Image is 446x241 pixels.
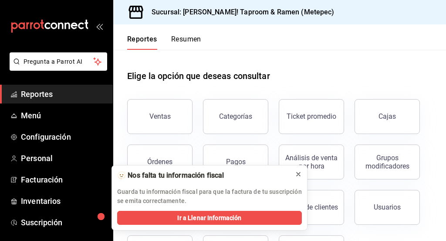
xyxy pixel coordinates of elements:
[355,99,420,134] a: Cajas
[287,112,336,120] div: Ticket promedio
[284,154,338,170] div: Análisis de venta por hora
[360,154,414,170] div: Grupos modificadores
[226,158,246,166] div: Pagos
[127,99,193,134] button: Ventas
[6,63,107,72] a: Pregunta a Parrot AI
[355,190,420,225] button: Usuarios
[127,35,201,50] div: navigation tabs
[279,190,344,225] button: Datos de clientes
[378,111,396,122] div: Cajas
[117,187,302,206] p: Guarda tu información fiscal para que la factura de tu suscripción se emita correctamente.
[21,110,106,121] span: Menú
[374,203,401,211] div: Usuarios
[145,7,334,17] h3: Sucursal: [PERSON_NAME]! Taproom & Ramen (Metepec)
[147,158,172,166] div: Órdenes
[21,88,106,100] span: Reportes
[21,131,106,143] span: Configuración
[203,145,268,179] button: Pagos
[279,145,344,179] button: Análisis de venta por hora
[127,35,157,50] button: Reportes
[96,23,103,30] button: open_drawer_menu
[279,99,344,134] button: Ticket promedio
[24,57,94,66] span: Pregunta a Parrot AI
[10,52,107,71] button: Pregunta a Parrot AI
[21,217,106,228] span: Suscripción
[177,213,241,223] span: Ir a Llenar Información
[117,171,288,180] div: 🫥 Nos falta tu información fiscal
[21,195,106,207] span: Inventarios
[127,69,270,83] h1: Elige la opción que deseas consultar
[117,211,302,225] button: Ir a Llenar Información
[21,174,106,186] span: Facturación
[203,99,268,134] button: Categorías
[355,145,420,179] button: Grupos modificadores
[285,203,338,211] div: Datos de clientes
[171,35,201,50] button: Resumen
[219,112,252,120] div: Categorías
[149,112,171,120] div: Ventas
[21,152,106,164] span: Personal
[127,145,193,179] button: Órdenes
